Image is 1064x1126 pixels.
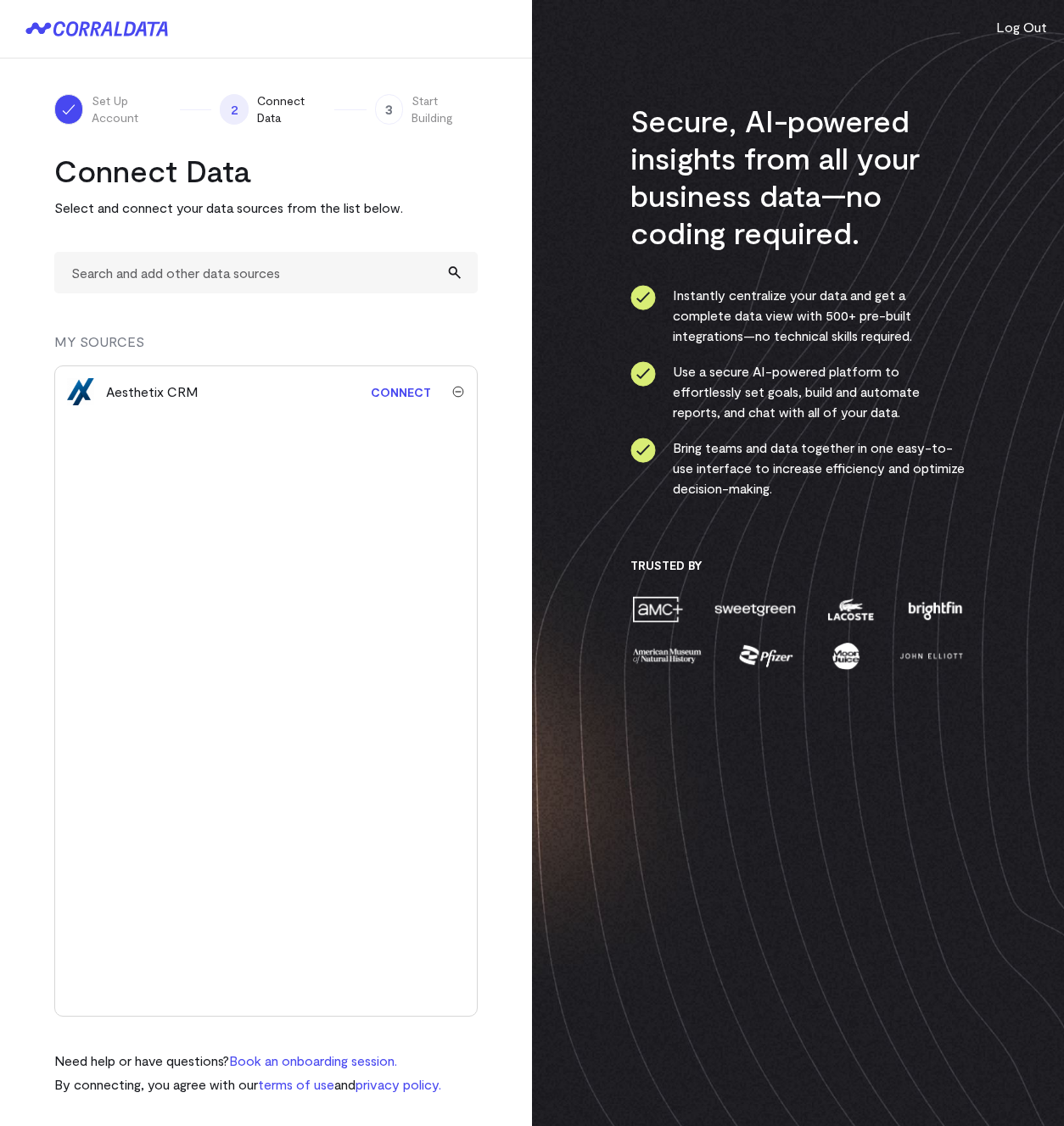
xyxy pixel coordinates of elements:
[375,94,403,125] span: 3
[106,382,199,402] div: Aesthetix CRM
[630,558,966,573] h3: Trusted By
[356,1076,441,1092] a: privacy policy.
[630,361,656,387] img: ico-check-circle-4b19435c.svg
[257,92,327,126] span: Connect Data
[54,198,478,218] p: Select and connect your data sources from the list below.
[630,361,966,422] li: Use a secure AI-powered platform to effortlessly set goals, build and automate reports, and chat ...
[630,285,966,346] li: Instantly centralize your data and get a complete data view with 500+ pre-built integrations—no t...
[904,594,966,624] img: brightfin-a251e171.png
[630,438,656,463] img: ico-check-circle-4b19435c.svg
[737,641,796,671] img: pfizer-e137f5fc.png
[630,641,703,671] img: amnh-5afada46.png
[92,92,172,126] span: Set Up Account
[54,152,478,189] h2: Connect Data
[54,1051,441,1071] p: Need help or have questions?
[54,252,478,293] input: Search and add other data sources
[258,1076,334,1092] a: terms of use
[630,285,656,310] img: ico-check-circle-4b19435c.svg
[54,332,478,365] div: MY SOURCES
[452,386,464,398] img: trash-40e54a27.svg
[362,376,440,408] a: Connect
[630,438,966,499] li: Bring teams and data together in one easy-to-use interface to increase efficiency and optimize de...
[229,1052,397,1068] a: Book an onboarding session.
[829,641,863,671] img: moon-juice-c312e729.png
[220,94,249,125] span: 2
[826,594,876,624] img: lacoste-7a6b0538.png
[996,17,1047,37] button: Log Out
[897,641,966,671] img: john-elliott-25751c40.png
[412,92,478,126] span: Start Building
[630,102,966,251] h3: Secure, AI-powered insights from all your business data—no coding required.
[713,594,798,624] img: sweetgreen-1d1fb32c.png
[60,101,77,118] img: ico-check-white-5ff98cb1.svg
[54,1074,441,1095] p: By connecting, you agree with our and
[67,378,94,405] img: aesthetix_crm-416afc8b.png
[630,594,685,624] img: amc-0b11a8f1.png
